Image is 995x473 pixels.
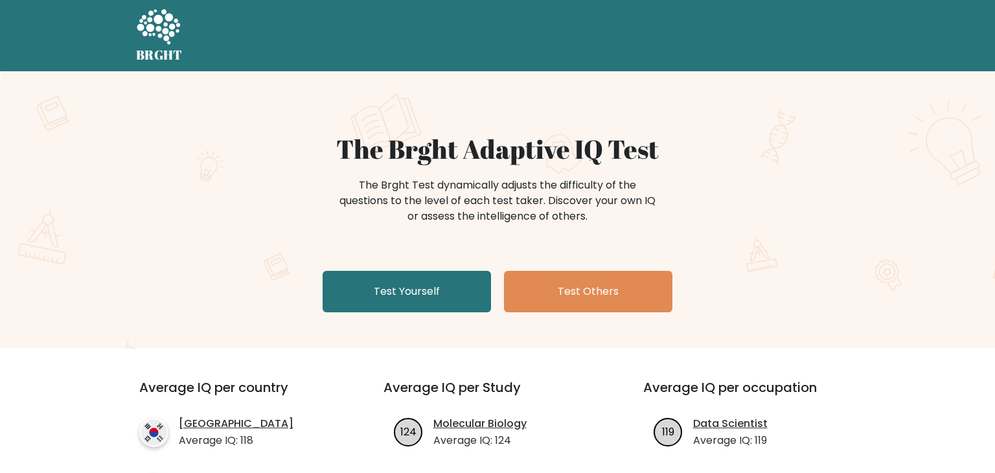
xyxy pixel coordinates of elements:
img: country [139,418,168,447]
div: The Brght Test dynamically adjusts the difficulty of the questions to the level of each test take... [336,178,659,224]
a: [GEOGRAPHIC_DATA] [179,416,293,432]
a: Data Scientist [693,416,768,432]
p: Average IQ: 119 [693,433,768,448]
a: Test Others [504,271,672,312]
h3: Average IQ per occupation [643,380,872,411]
h1: The Brght Adaptive IQ Test [181,133,814,165]
a: BRGHT [136,5,183,66]
h5: BRGHT [136,47,183,63]
h3: Average IQ per Study [383,380,612,411]
p: Average IQ: 124 [433,433,527,448]
p: Average IQ: 118 [179,433,293,448]
a: Test Yourself [323,271,491,312]
a: Molecular Biology [433,416,527,432]
text: 124 [400,424,417,439]
text: 119 [662,424,674,439]
h3: Average IQ per country [139,380,337,411]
